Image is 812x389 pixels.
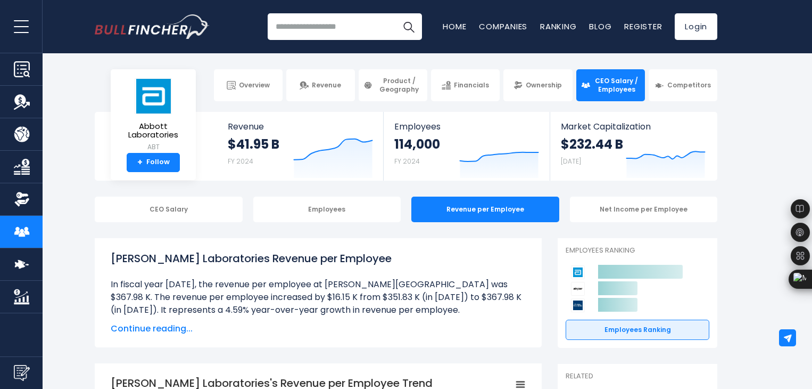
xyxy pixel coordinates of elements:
[394,121,538,132] span: Employees
[566,320,709,340] a: Employees Ranking
[566,372,709,381] p: Related
[14,191,30,207] img: Ownership
[95,197,243,222] div: CEO Salary
[228,157,253,166] small: FY 2024
[561,121,706,132] span: Market Capitalization
[253,197,401,222] div: Employees
[561,157,581,166] small: [DATE]
[217,112,384,181] a: Revenue $41.95 B FY 2024
[395,13,422,40] button: Search
[286,69,355,101] a: Revenue
[454,81,489,90] span: Financials
[119,122,187,140] span: Abbott Laboratories
[95,14,209,39] a: Go to homepage
[526,81,562,90] span: Ownership
[479,21,527,32] a: Companies
[571,298,585,312] img: Boston Scientific Corporation competitors logo
[359,69,427,101] a: Product / Geography
[228,121,373,132] span: Revenue
[571,282,585,296] img: Stryker Corporation competitors logo
[111,322,526,335] span: Continue reading...
[228,136,279,152] strong: $41.95 B
[540,21,576,32] a: Ranking
[214,69,283,101] a: Overview
[443,21,466,32] a: Home
[137,158,143,167] strong: +
[566,246,709,255] p: Employees Ranking
[394,136,440,152] strong: 114,000
[576,69,645,101] a: CEO Salary / Employees
[119,142,187,152] small: ABT
[589,21,611,32] a: Blog
[431,69,500,101] a: Financials
[111,278,526,317] li: In fiscal year [DATE], the revenue per employee at [PERSON_NAME][GEOGRAPHIC_DATA] was $367.98 K. ...
[571,265,585,279] img: Abbott Laboratories competitors logo
[95,14,210,39] img: Bullfincher logo
[649,69,717,101] a: Competitors
[550,112,716,181] a: Market Capitalization $232.44 B [DATE]
[376,77,422,93] span: Product / Geography
[624,21,662,32] a: Register
[312,81,341,90] span: Revenue
[561,136,623,152] strong: $232.44 B
[127,153,180,172] a: +Follow
[394,157,420,166] small: FY 2024
[667,81,711,90] span: Competitors
[111,250,526,266] h1: [PERSON_NAME] Laboratories Revenue per Employee
[675,13,717,40] a: Login
[503,69,572,101] a: Ownership
[119,78,188,153] a: Abbott Laboratories ABT
[570,197,718,222] div: Net Income per Employee
[593,77,640,93] span: CEO Salary / Employees
[384,112,549,181] a: Employees 114,000 FY 2024
[411,197,559,222] div: Revenue per Employee
[239,81,270,90] span: Overview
